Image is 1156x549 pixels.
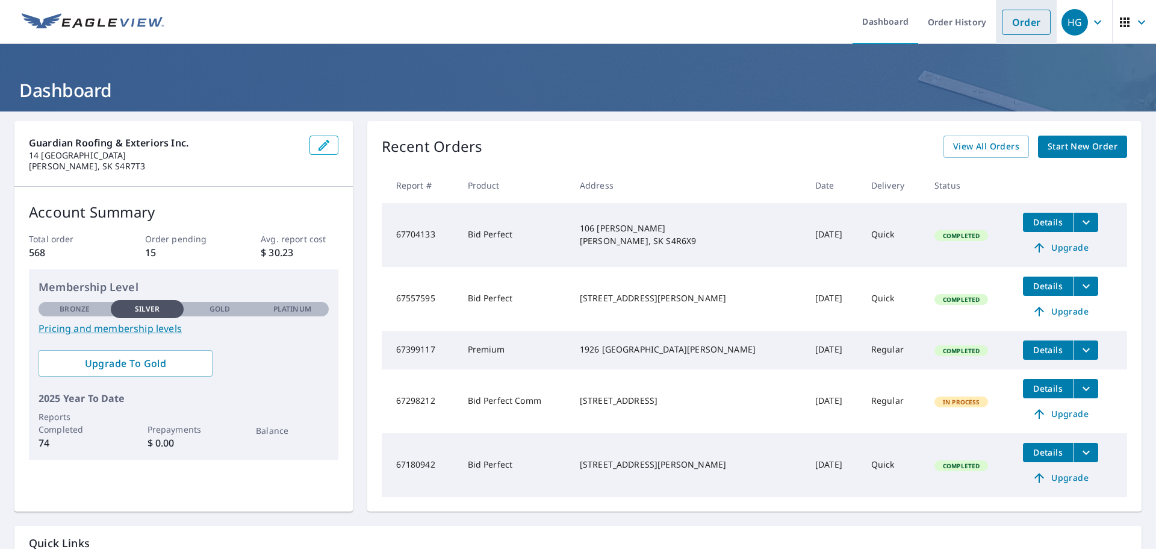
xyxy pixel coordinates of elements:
[135,304,160,315] p: Silver
[806,369,862,433] td: [DATE]
[39,410,111,436] p: Reports Completed
[936,231,987,240] span: Completed
[39,350,213,377] a: Upgrade To Gold
[39,391,329,406] p: 2025 Year To Date
[862,369,925,433] td: Regular
[458,267,570,331] td: Bid Perfect
[1023,340,1074,360] button: detailsBtn-67399117
[1023,404,1098,424] a: Upgrade
[580,459,796,471] div: [STREET_ADDRESS][PERSON_NAME]
[1030,280,1066,292] span: Details
[1030,344,1066,356] span: Details
[1030,447,1066,458] span: Details
[862,433,925,497] td: Quick
[806,168,862,203] th: Date
[39,279,329,295] p: Membership Level
[382,136,483,158] p: Recent Orders
[14,78,1142,102] h1: Dashboard
[382,267,458,331] td: 67557595
[1048,139,1117,154] span: Start New Order
[1002,10,1051,35] a: Order
[261,245,338,260] p: $ 30.23
[806,433,862,497] td: [DATE]
[570,168,806,203] th: Address
[580,222,796,246] div: 106 [PERSON_NAME] [PERSON_NAME], SK S4R6X9
[1074,213,1098,232] button: filesDropdownBtn-67704133
[936,398,987,406] span: In Process
[382,433,458,497] td: 67180942
[60,304,90,315] p: Bronze
[925,168,1013,203] th: Status
[22,13,164,31] img: EV Logo
[382,369,458,433] td: 67298212
[1074,340,1098,360] button: filesDropdownBtn-67399117
[953,139,1019,154] span: View All Orders
[1030,240,1091,255] span: Upgrade
[1030,407,1091,421] span: Upgrade
[580,292,796,304] div: [STREET_ADDRESS][PERSON_NAME]
[1030,471,1091,485] span: Upgrade
[862,168,925,203] th: Delivery
[382,168,458,203] th: Report #
[382,331,458,369] td: 67399117
[862,203,925,267] td: Quick
[29,201,338,223] p: Account Summary
[1023,379,1074,398] button: detailsBtn-67298212
[48,357,203,370] span: Upgrade To Gold
[1030,383,1066,394] span: Details
[29,136,300,150] p: Guardian Roofing & Exteriors Inc.
[806,203,862,267] td: [DATE]
[1023,213,1074,232] button: detailsBtn-67704133
[936,295,987,304] span: Completed
[458,369,570,433] td: Bid Perfect Comm
[256,424,328,437] p: Balance
[1030,216,1066,228] span: Details
[936,462,987,470] span: Completed
[261,233,338,245] p: Avg. report cost
[39,321,329,336] a: Pricing and membership levels
[148,436,220,450] p: $ 0.00
[458,433,570,497] td: Bid Perfect
[1074,379,1098,398] button: filesDropdownBtn-67298212
[1074,277,1098,296] button: filesDropdownBtn-67557595
[1038,136,1127,158] a: Start New Order
[148,423,220,436] p: Prepayments
[29,150,300,161] p: 14 [GEOGRAPHIC_DATA]
[1074,443,1098,462] button: filesDropdownBtn-67180942
[943,136,1029,158] a: View All Orders
[1023,468,1098,488] a: Upgrade
[806,267,862,331] td: [DATE]
[1023,238,1098,257] a: Upgrade
[145,245,222,260] p: 15
[458,203,570,267] td: Bid Perfect
[458,331,570,369] td: Premium
[1061,9,1088,36] div: HG
[29,233,106,245] p: Total order
[273,304,311,315] p: Platinum
[806,331,862,369] td: [DATE]
[580,395,796,407] div: [STREET_ADDRESS]
[382,203,458,267] td: 67704133
[1023,443,1074,462] button: detailsBtn-67180942
[210,304,230,315] p: Gold
[39,436,111,450] p: 74
[862,267,925,331] td: Quick
[145,233,222,245] p: Order pending
[1023,302,1098,321] a: Upgrade
[1023,277,1074,296] button: detailsBtn-67557595
[936,347,987,355] span: Completed
[29,245,106,260] p: 568
[862,331,925,369] td: Regular
[580,344,796,356] div: 1926 [GEOGRAPHIC_DATA][PERSON_NAME]
[29,161,300,172] p: [PERSON_NAME], SK S4R7T3
[1030,304,1091,319] span: Upgrade
[458,168,570,203] th: Product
